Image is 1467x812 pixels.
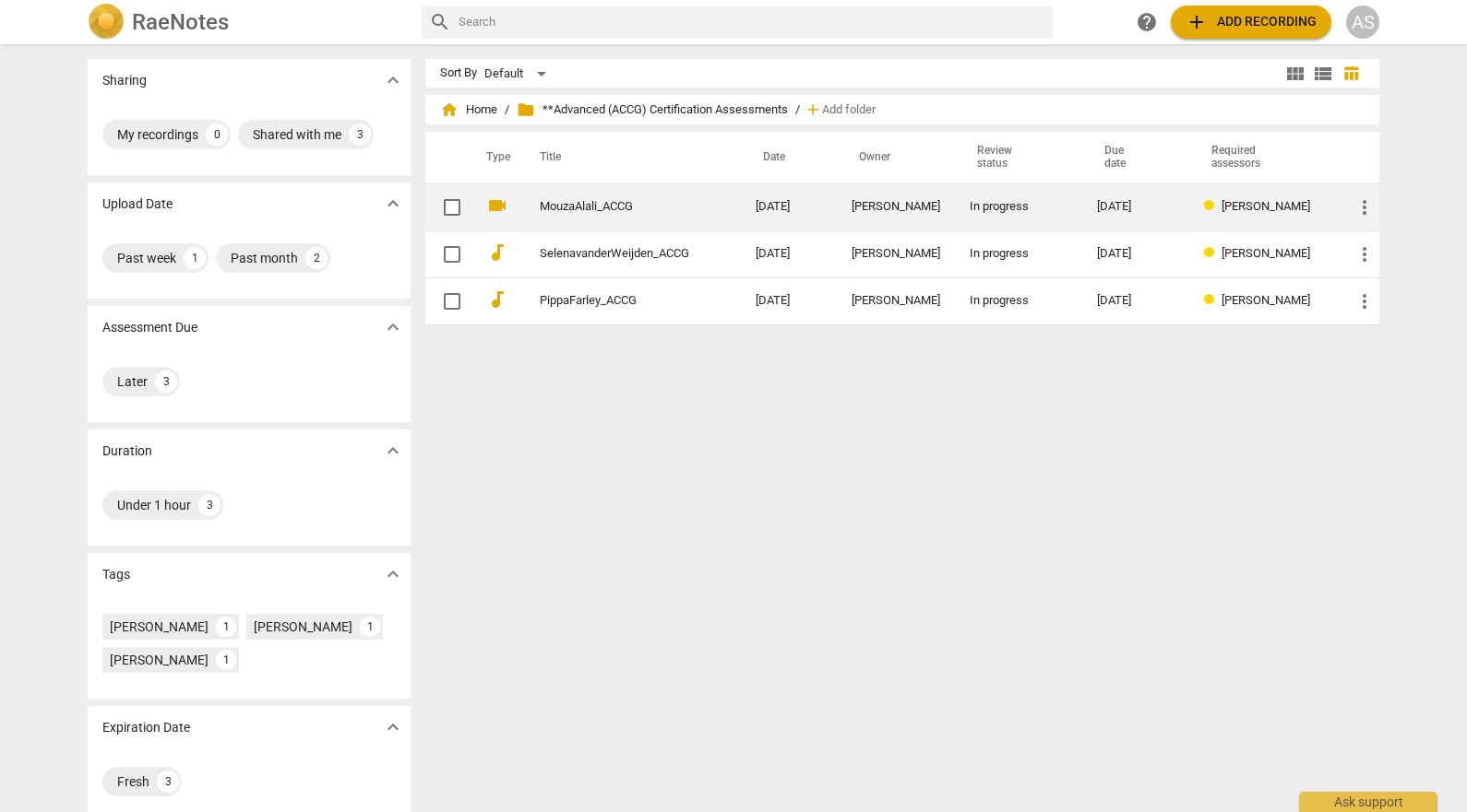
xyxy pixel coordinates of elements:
div: 3 [155,371,177,393]
button: Show more [379,190,407,218]
span: Add recording [1186,11,1317,33]
div: Past week [117,249,176,267]
div: Ask support [1299,792,1437,812]
div: In progress [970,247,1067,261]
td: [DATE] [741,277,837,324]
span: videocam [486,194,508,217]
button: Tile view [1282,60,1309,88]
a: LogoRaeNotes [88,4,407,41]
div: 0 [206,124,228,146]
div: Sort By [440,66,477,80]
span: Review status: in progress [1204,246,1222,260]
th: Title [518,132,741,183]
button: Upload [1171,6,1331,39]
span: / [505,103,509,117]
a: SelenavanderWeijden_ACCG [540,247,689,261]
a: Help [1130,6,1163,39]
span: **Advanced (ACCG) Certification Assessments [517,100,788,119]
div: 3 [157,771,179,793]
div: [DATE] [1097,294,1175,308]
span: add [804,100,822,119]
div: [PERSON_NAME] [110,651,209,669]
div: 1 [216,617,236,637]
div: [PERSON_NAME] [852,200,940,214]
span: expand_more [382,440,404,462]
p: Expiration Date [102,718,190,737]
td: [DATE] [741,230,837,277]
p: Duration [102,441,152,461]
img: Logo [88,4,125,41]
div: [PERSON_NAME] [110,618,209,636]
span: Review status: in progress [1204,199,1222,213]
div: 3 [198,494,221,516]
div: Default [484,59,553,88]
th: Required assessors [1189,132,1339,183]
a: MouzaAlali_ACCG [540,200,689,214]
a: PippaFarley_ACCG [540,294,689,308]
th: Date [741,132,837,183]
input: Search [459,7,1045,37]
button: Show more [379,560,407,588]
span: audiotrack [486,241,508,264]
th: Owner [837,132,955,183]
div: My recordings [117,125,198,144]
p: Assessment Due [102,318,197,337]
span: [PERSON_NAME] [1222,199,1310,213]
span: more_vert [1354,243,1376,265]
span: expand_more [382,716,404,738]
button: AS [1346,6,1379,39]
span: view_module [1284,63,1306,85]
th: Due date [1082,132,1189,183]
div: 1 [216,650,236,670]
span: table_chart [1342,65,1360,82]
button: Show more [379,66,407,94]
span: more_vert [1354,196,1376,218]
th: Type [471,132,518,183]
span: search [429,11,451,33]
div: 1 [184,247,206,269]
h2: RaeNotes [132,9,229,35]
div: In progress [970,294,1067,308]
span: expand_more [382,563,404,585]
div: In progress [970,200,1067,214]
div: Fresh [117,772,149,791]
span: more_vert [1354,290,1376,312]
div: [PERSON_NAME] [254,618,352,636]
span: Home [440,100,497,119]
span: [PERSON_NAME] [1222,246,1310,260]
div: [PERSON_NAME] [852,294,940,308]
span: expand_more [382,193,404,215]
td: [DATE] [741,183,837,230]
span: expand_more [382,316,404,338]
p: Upload Date [102,194,173,214]
span: / [795,103,800,117]
p: Sharing [102,71,147,90]
span: audiotrack [486,288,508,311]
div: 2 [305,247,328,269]
div: Past month [231,249,298,267]
button: Show more [379,437,407,465]
span: [PERSON_NAME] [1222,293,1310,307]
span: add [1186,11,1208,33]
button: List view [1309,60,1337,88]
span: Add folder [822,103,876,117]
button: Show more [379,713,407,741]
th: Review status [955,132,1082,183]
div: Shared with me [253,125,341,144]
button: Table view [1337,60,1365,88]
span: home [440,100,459,119]
span: folder [517,100,535,119]
button: Show more [379,313,407,341]
div: Later [117,372,148,391]
div: [PERSON_NAME] [852,247,940,261]
span: Review status: in progress [1204,293,1222,307]
span: help [1136,11,1158,33]
div: 3 [349,124,371,146]
div: 1 [360,617,380,637]
span: expand_more [382,69,404,91]
p: Tags [102,565,130,584]
div: [DATE] [1097,247,1175,261]
div: [DATE] [1097,200,1175,214]
span: view_list [1312,63,1334,85]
